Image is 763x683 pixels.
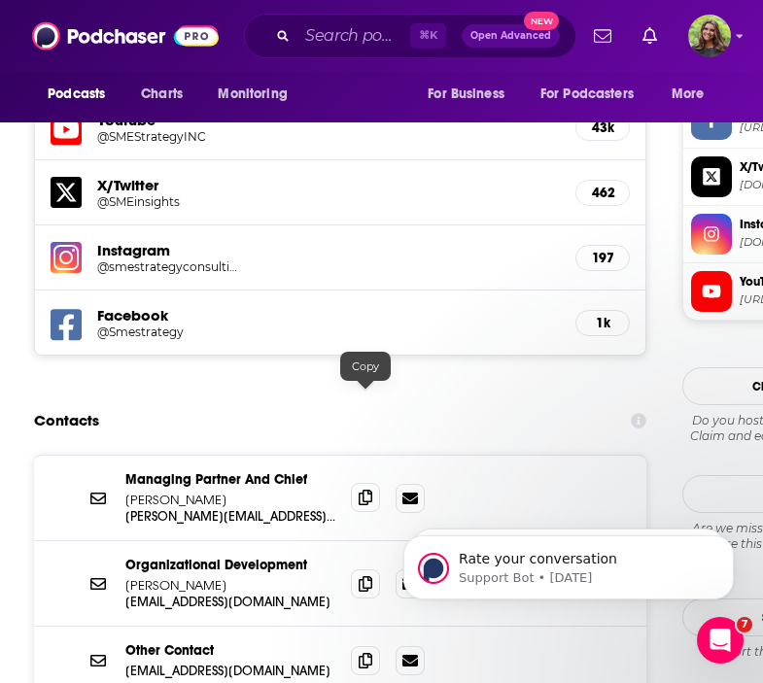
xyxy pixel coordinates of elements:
iframe: Intercom notifications message [374,495,763,631]
h5: X/Twitter [97,176,560,194]
a: @SMEStrategyINC [97,129,560,144]
input: Search podcasts, credits, & more... [297,20,410,51]
span: ⌘ K [410,23,446,49]
p: [PERSON_NAME] [125,577,335,594]
span: Logged in as reagan34226 [688,15,731,57]
p: [PERSON_NAME][EMAIL_ADDRESS][DOMAIN_NAME] [125,508,335,525]
a: Charts [128,76,194,113]
span: Podcasts [48,81,105,108]
img: Podchaser - Follow, Share and Rate Podcasts [32,17,219,54]
p: [PERSON_NAME] [125,492,335,508]
p: [EMAIL_ADDRESS][DOMAIN_NAME] [125,663,335,679]
h5: Facebook [97,306,560,324]
h5: 1k [592,315,613,331]
span: Monitoring [218,81,287,108]
button: open menu [414,76,529,113]
button: Show profile menu [688,15,731,57]
h5: 197 [592,250,613,266]
button: open menu [528,76,662,113]
h5: 462 [592,185,613,201]
a: @smestrategyconsulting [97,259,560,274]
a: Show notifications dropdown [635,19,665,52]
p: [EMAIL_ADDRESS][DOMAIN_NAME] [125,594,335,610]
a: @Smestrategy [97,324,560,339]
a: @SMEinsights [97,194,560,209]
h5: @Smestrategy [97,324,237,339]
span: More [672,81,705,108]
img: iconImage [51,242,82,273]
h2: Contacts [34,402,99,439]
h5: 43k [592,120,613,136]
p: Managing Partner And Chief [125,471,335,488]
a: Show notifications dropdown [586,19,619,52]
button: open menu [204,76,312,113]
button: open menu [658,76,729,113]
span: For Podcasters [540,81,634,108]
span: 7 [737,617,752,632]
p: Other Contact [125,642,335,659]
span: New [524,12,559,30]
div: Search podcasts, credits, & more... [244,14,576,58]
h5: Instagram [97,241,560,259]
span: For Business [428,81,504,108]
h5: @smestrategyconsulting [97,259,237,274]
h5: @SMEStrategyINC [97,129,237,144]
button: Open AdvancedNew [462,24,560,48]
span: Charts [141,81,183,108]
div: Copy [340,352,391,381]
iframe: Intercom live chat [697,617,744,664]
p: Organizational Development [125,557,335,573]
img: User Profile [688,15,731,57]
span: Open Advanced [470,31,551,41]
button: open menu [34,76,130,113]
h5: @SMEinsights [97,194,237,209]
